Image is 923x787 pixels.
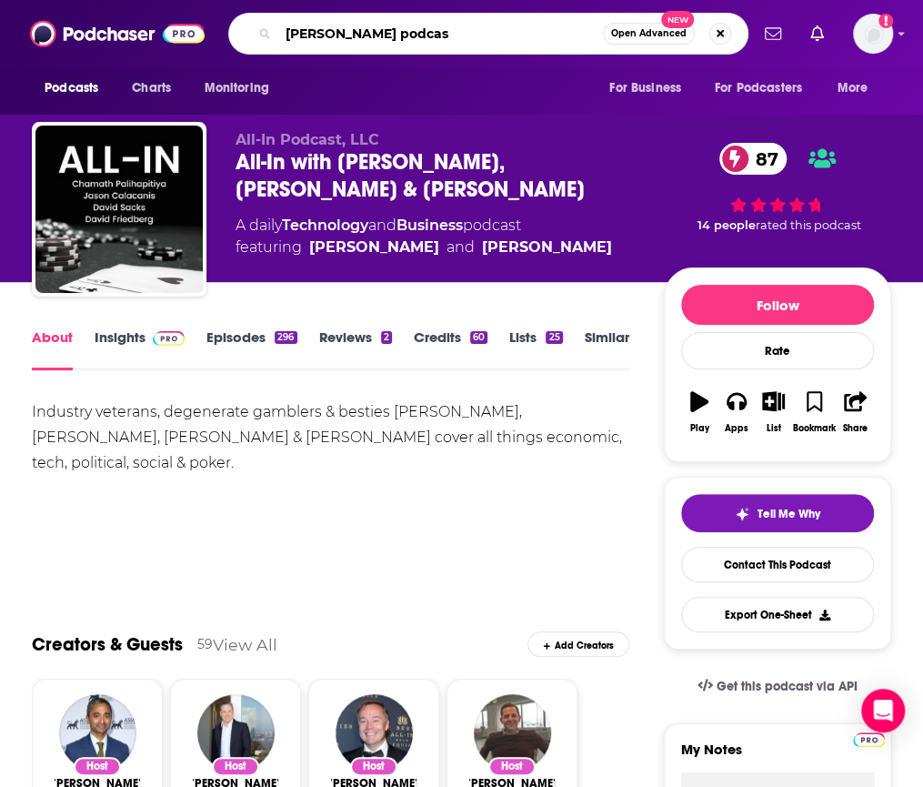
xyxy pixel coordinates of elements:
[474,694,551,772] img: David Friedberg
[153,331,185,346] img: Podchaser Pro
[368,217,396,234] span: and
[755,218,860,232] span: rated this podcast
[690,423,709,434] div: Play
[597,71,704,106] button: open menu
[853,14,893,54] span: Logged in as Goodboy8
[446,237,475,258] span: and
[236,237,612,258] span: featuring
[585,328,629,370] a: Similar
[755,379,792,445] button: List
[681,547,874,582] a: Contact This Podcast
[718,379,756,445] button: Apps
[843,423,868,434] div: Share
[275,331,296,344] div: 296
[470,331,487,344] div: 60
[546,331,562,344] div: 25
[132,76,171,101] span: Charts
[488,757,536,776] div: Host
[30,16,205,51] img: Podchaser - Follow, Share and Rate Podcasts
[803,18,831,49] a: Show notifications dropdown
[737,143,788,175] span: 87
[767,423,781,434] div: List
[212,757,259,776] div: Host
[120,71,182,106] a: Charts
[509,328,562,370] a: Lists25
[725,423,748,434] div: Apps
[837,379,874,445] button: Share
[853,14,893,54] button: Show profile menu
[204,76,268,101] span: Monitoring
[861,689,905,732] div: Open Intercom Messenger
[853,730,885,747] a: Pro website
[757,18,788,49] a: Show notifications dropdown
[236,215,612,258] div: A daily podcast
[681,597,874,632] button: Export One-Sheet
[32,633,183,656] a: Creators & Guests
[191,71,292,106] button: open menu
[74,757,121,776] div: Host
[309,237,439,258] a: Chamath Palihapitiya
[757,507,819,521] span: Tell Me Why
[213,635,277,654] a: View All
[719,143,788,175] a: 87
[32,328,73,370] a: About
[206,328,296,370] a: Episodes296
[681,494,874,532] button: tell me why sparkleTell Me Why
[611,29,687,38] span: Open Advanced
[715,76,802,101] span: For Podcasters
[853,732,885,747] img: Podchaser Pro
[853,14,893,54] img: User Profile
[735,507,749,521] img: tell me why sparkle
[197,694,275,772] img: David O. Sacks
[32,71,122,106] button: open menu
[681,741,874,772] label: My Notes
[350,757,397,776] div: Host
[838,76,868,101] span: More
[792,379,837,445] button: Bookmark
[697,218,755,232] span: 14 people
[793,423,836,434] div: Bookmark
[664,131,891,244] div: 87 14 peoplerated this podcast
[681,379,718,445] button: Play
[35,126,203,293] img: All-In with Chamath, Jason, Sacks & Friedberg
[381,331,392,344] div: 2
[32,399,629,476] div: Industry veterans, degenerate gamblers & besties [PERSON_NAME], [PERSON_NAME], [PERSON_NAME] & [P...
[197,636,213,652] div: 59
[482,237,612,258] a: David Friedberg
[825,71,891,106] button: open menu
[603,23,695,45] button: Open AdvancedNew
[278,19,603,48] input: Search podcasts, credits, & more...
[703,71,828,106] button: open menu
[681,285,874,325] button: Follow
[319,328,392,370] a: Reviews2
[609,76,681,101] span: For Business
[717,679,858,694] span: Get this podcast via API
[282,217,368,234] a: Technology
[878,14,893,28] svg: Add a profile image
[681,332,874,369] div: Rate
[228,13,748,55] div: Search podcasts, credits, & more...
[59,694,136,772] img: Chamath Palihapitiya
[45,76,98,101] span: Podcasts
[236,131,379,148] span: All-In Podcast, LLC
[336,694,413,772] img: Jason Calacanis
[527,631,629,657] div: Add Creators
[683,664,872,709] a: Get this podcast via API
[396,217,463,234] a: Business
[414,328,487,370] a: Credits60
[95,328,185,370] a: InsightsPodchaser Pro
[661,11,694,28] span: New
